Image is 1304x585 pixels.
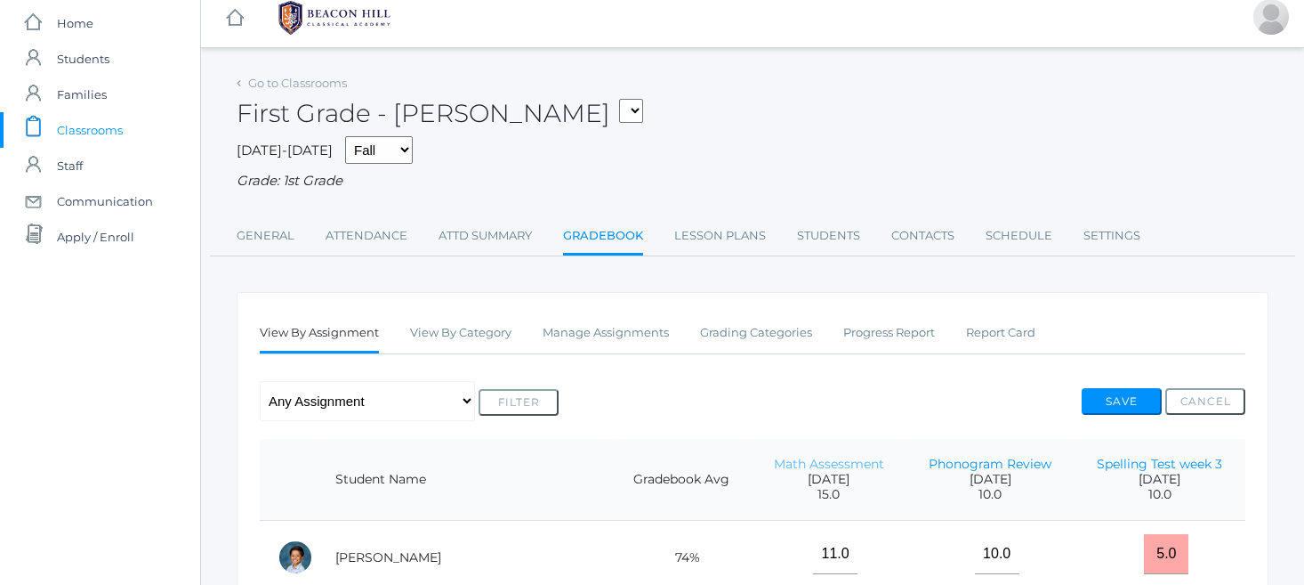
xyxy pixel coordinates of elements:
[57,148,83,183] span: Staff
[237,171,1268,191] div: Grade: 1st Grade
[278,540,313,575] div: Dominic Abrea
[1083,218,1140,254] a: Settings
[543,315,669,351] a: Manage Assignments
[674,218,766,254] a: Lesson Plans
[700,315,812,351] a: Grading Categories
[843,315,935,351] a: Progress Report
[260,315,379,353] a: View By Assignment
[986,218,1052,254] a: Schedule
[563,218,643,256] a: Gradebook
[237,218,294,254] a: General
[237,142,333,158] span: [DATE]-[DATE]
[924,472,1057,487] span: [DATE]
[237,100,643,127] h2: First Grade - [PERSON_NAME]
[774,456,884,472] a: Math Assessment
[1097,456,1222,472] a: Spelling Test week 3
[57,5,93,41] span: Home
[797,218,860,254] a: Students
[57,77,107,112] span: Families
[1092,472,1228,487] span: [DATE]
[966,315,1035,351] a: Report Card
[335,549,441,565] a: [PERSON_NAME]
[769,472,889,487] span: [DATE]
[891,218,954,254] a: Contacts
[318,439,611,521] th: Student Name
[326,218,407,254] a: Attendance
[479,389,559,416] button: Filter
[1092,487,1228,502] span: 10.0
[924,487,1057,502] span: 10.0
[611,439,751,521] th: Gradebook Avg
[57,183,153,219] span: Communication
[248,76,347,90] a: Go to Classrooms
[57,41,109,77] span: Students
[439,218,532,254] a: Attd Summary
[57,112,123,148] span: Classrooms
[57,219,134,255] span: Apply / Enroll
[769,487,889,502] span: 15.0
[1082,388,1162,415] button: Save
[929,456,1051,472] a: Phonogram Review
[410,315,511,351] a: View By Category
[1165,388,1245,415] button: Cancel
